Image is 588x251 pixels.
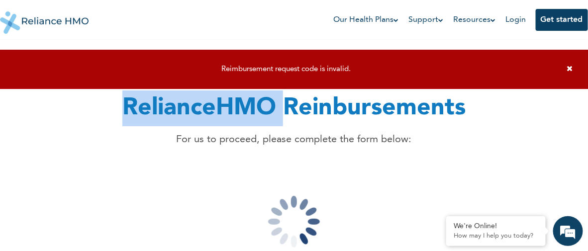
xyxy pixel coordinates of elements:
a: Resources [453,14,495,26]
button: Get started [536,9,588,31]
a: Our Health Plans [333,14,398,26]
div: We're Online! [454,222,538,231]
div: Reimbursement request code is invalid. [10,65,562,74]
h1: RelianceHMO Reinbursements [122,90,466,126]
p: How may I help you today? [454,232,538,240]
a: Login [505,16,526,24]
a: Support [408,14,443,26]
p: For us to proceed, please complete the form below: [122,132,466,147]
